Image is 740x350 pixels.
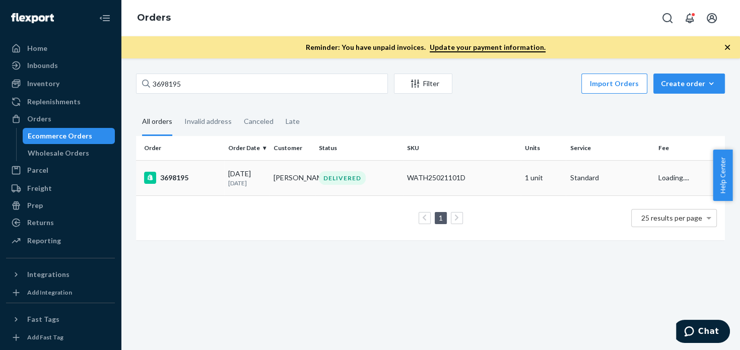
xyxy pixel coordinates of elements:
[136,74,388,94] input: Search orders
[95,8,115,28] button: Close Navigation
[11,13,54,23] img: Flexport logo
[274,144,311,152] div: Customer
[581,74,647,94] button: Import Orders
[228,169,265,187] div: [DATE]
[437,214,445,222] a: Page 1 is your current page
[6,287,115,299] a: Add Integration
[6,233,115,249] a: Reporting
[6,57,115,74] a: Inbounds
[27,183,52,193] div: Freight
[306,42,546,52] p: Reminder: You have unpaid invoices.
[654,160,725,195] td: Loading....
[570,173,650,183] p: Standard
[27,333,63,341] div: Add Fast Tag
[6,40,115,56] a: Home
[6,311,115,327] button: Fast Tags
[6,215,115,231] a: Returns
[6,266,115,283] button: Integrations
[521,160,566,195] td: 1 unit
[27,165,48,175] div: Parcel
[680,8,700,28] button: Open notifications
[641,214,702,222] span: 25 results per page
[403,136,521,160] th: SKU
[27,218,54,228] div: Returns
[27,97,81,107] div: Replenishments
[6,111,115,127] a: Orders
[6,94,115,110] a: Replenishments
[23,145,115,161] a: Wholesale Orders
[566,136,654,160] th: Service
[394,79,452,89] div: Filter
[137,12,171,23] a: Orders
[27,60,58,71] div: Inbounds
[27,114,51,124] div: Orders
[27,236,61,246] div: Reporting
[315,136,403,160] th: Status
[713,150,732,201] button: Help Center
[27,314,59,324] div: Fast Tags
[6,197,115,214] a: Prep
[657,8,678,28] button: Open Search Box
[653,74,725,94] button: Create order
[136,136,224,160] th: Order
[319,171,366,185] div: DELIVERED
[244,108,274,134] div: Canceled
[676,320,730,345] iframe: Opens a widget where you can chat to one of our agents
[286,108,300,134] div: Late
[129,4,179,33] ol: breadcrumbs
[27,288,72,297] div: Add Integration
[144,172,220,184] div: 3698195
[228,179,265,187] p: [DATE]
[27,200,43,211] div: Prep
[27,79,59,89] div: Inventory
[654,136,725,160] th: Fee
[142,108,172,136] div: All orders
[27,269,70,279] div: Integrations
[6,162,115,178] a: Parcel
[702,8,722,28] button: Open account menu
[27,43,47,53] div: Home
[6,180,115,196] a: Freight
[430,43,546,52] a: Update your payment information.
[661,79,717,89] div: Create order
[28,148,89,158] div: Wholesale Orders
[270,160,315,195] td: [PERSON_NAME]
[521,136,566,160] th: Units
[6,331,115,343] a: Add Fast Tag
[394,74,452,94] button: Filter
[224,136,270,160] th: Order Date
[6,76,115,92] a: Inventory
[23,128,115,144] a: Ecommerce Orders
[28,131,92,141] div: Ecommerce Orders
[184,108,232,134] div: Invalid address
[407,173,517,183] div: WATH25021101D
